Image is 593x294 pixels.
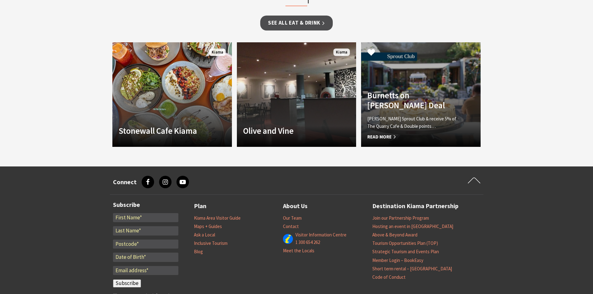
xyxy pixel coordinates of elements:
[237,42,356,147] a: Olive and Vine Kiama
[113,213,178,222] input: First Name*
[361,42,481,147] a: Another Image Used Burnetts on [PERSON_NAME] Deal [PERSON_NAME] Sprout Club & receive 5% of The Q...
[372,215,429,221] a: Join our Partnership Program
[372,249,439,255] a: Strategic Tourism and Events Plan
[194,240,228,246] a: Inclusive Tourism
[112,42,232,147] a: Another Image Used Stonewall Cafe Kiama Kiama
[295,239,320,245] a: 1 300 654 262
[283,215,302,221] a: Our Team
[119,126,208,136] h4: Stonewall Cafe Kiama
[194,232,215,238] a: Ask a Local
[194,215,241,221] a: Kiama Area Visitor Guide
[260,16,333,30] a: See all Eat & Drink
[372,232,417,238] a: Above & Beyond Award
[333,49,350,56] span: Kiama
[113,240,178,249] input: Postcode*
[367,115,456,130] p: [PERSON_NAME] Sprout Club & receive 5% of The Quarry Cafe & Double points…
[367,133,456,141] span: Read More
[372,240,438,246] a: Tourism Opportunities Plan (TOP)
[372,257,423,264] a: Member Login – BookEasy
[372,223,453,230] a: Hosting an event in [GEOGRAPHIC_DATA]
[372,266,452,280] a: Short term rental – [GEOGRAPHIC_DATA] Code of Conduct
[113,253,178,262] input: Date of Birth*
[113,279,141,287] input: Subscribe
[283,223,299,230] a: Contact
[372,201,459,211] a: Destination Kiama Partnership
[113,178,137,186] h3: Connect
[194,249,203,255] a: Blog
[194,201,206,211] a: Plan
[113,266,178,275] input: Email address*
[209,49,226,56] span: Kiama
[361,42,381,63] button: Click to Favourite Burnetts on Barney Winter Deal
[283,248,314,254] a: Meet the Locals
[367,90,456,110] h4: Burnetts on [PERSON_NAME] Deal
[243,126,332,136] h4: Olive and Vine
[283,201,308,211] a: About Us
[194,223,222,230] a: Maps + Guides
[295,232,346,238] a: Visitor Information Centre
[113,226,178,236] input: Last Name*
[113,201,178,208] h3: Subscribe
